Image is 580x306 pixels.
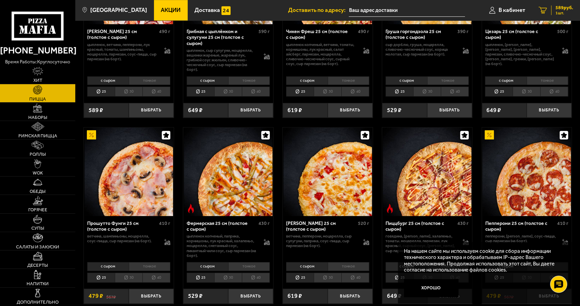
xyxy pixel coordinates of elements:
li: 40 [540,87,568,96]
span: WOK [33,171,43,175]
a: АкционныйПрошутто Фунги 25 см (толстое с сыром) [84,127,173,216]
img: Акционный [87,130,96,139]
li: 40 [142,273,170,282]
span: 649 ₽ [188,107,203,113]
span: 1 шт. [555,11,573,15]
span: 529 ₽ [188,293,203,299]
div: Грибная с цыплёнком и сулугуни 25 см (толстое с сыром) [187,29,257,46]
li: с сыром [286,262,327,271]
li: 25 [386,87,413,96]
p: ветчина, пепперони, моцарелла, сыр сулугуни, паприка, соус-пицца, сыр пармезан (на борт). [286,234,357,248]
span: 619 ₽ [287,293,302,299]
li: с сыром [187,262,228,271]
li: 25 [386,273,413,282]
span: 520 г [358,220,369,226]
li: 30 [115,273,142,282]
li: тонкое [129,262,170,271]
span: Обеды [30,189,46,194]
img: Фермерская 25 см (толстое с сыром) [184,127,272,216]
span: 490 г [358,29,369,34]
div: Прошутто Фунги 25 см (толстое с сыром) [87,220,157,232]
li: 25 [187,273,214,282]
div: Груша горгондзола 25 см (толстое с сыром) [386,29,456,40]
button: Выбрать [228,103,273,118]
span: [GEOGRAPHIC_DATA] [90,7,147,13]
span: Доставка [194,7,220,13]
p: сыр дорблю, груша, моцарелла, сливочно-чесночный соус, корица молотая, сыр пармезан (на борт). [386,42,456,57]
li: 30 [214,87,242,96]
p: цыпленок, сыр сулугуни, моцарелла, вешенки жареные, жареный лук, грибной соус Жюльен, сливочно-че... [187,48,257,72]
span: Супы [31,226,44,230]
p: цыпленок, ветчина, пепперони, лук красный, томаты, шампиньоны, моцарелла, пармезан, соус-пицца, с... [87,42,158,62]
s: 567 ₽ [106,293,116,299]
p: говядина, [PERSON_NAME], халапеньо, томаты, моцарелла, пармезан, лук красный, сырный соус, [PERSO... [386,234,456,253]
p: цыпленок копченый, паприка, корнишоны, лук красный, халапеньо, моцарелла, сметанный соус, пикантн... [187,234,257,258]
img: Прошутто Формаджио 25 см (толстое с сыром) [283,127,372,216]
li: 30 [513,87,540,96]
span: Салаты и закуски [16,245,59,249]
span: 589 руб. [555,5,573,10]
a: Острое блюдоФермерская 25 см (толстое с сыром) [183,127,273,216]
button: Выбрать [129,103,174,118]
img: Акционный [485,130,494,139]
span: 410 г [159,220,170,226]
span: 410 г [557,220,568,226]
button: Выбрать [228,289,273,303]
img: Острое блюдо [186,204,195,213]
div: [PERSON_NAME] 25 см (толстое с сыром) [286,220,356,232]
li: с сыром [386,76,427,85]
p: пепперони, [PERSON_NAME], соус-пицца, сыр пармезан (на борт). [485,234,556,243]
span: Пицца [29,97,46,101]
span: Хит [33,78,42,82]
li: 40 [341,273,369,282]
li: тонкое [228,76,270,85]
div: Пиццбург 25 см (толстое с сыром) [386,220,456,232]
li: с сыром [187,76,228,85]
button: Выбрать [328,103,373,118]
li: 40 [242,273,270,282]
span: 490 г [159,29,170,34]
img: 15daf4d41897b9f0e9f617042186c801.svg [221,6,231,15]
span: 649 ₽ [486,107,501,113]
span: 589 ₽ [89,107,103,113]
li: 30 [214,273,242,282]
button: Выбрать [427,103,472,118]
div: [PERSON_NAME] 25 см (толстое с сыром) [87,29,157,40]
span: 590 г [258,29,270,34]
img: Пиццбург 25 см (толстое с сыром) [383,127,471,216]
li: с сыром [87,262,128,271]
span: Горячее [28,208,47,212]
p: цыпленок копченый, ветчина, томаты, корнишоны, лук красный, салат айсберг, пармезан, моцарелла, с... [286,42,357,66]
div: Пепперони 25 см (толстое с сыром) [485,220,555,232]
li: тонкое [328,76,369,85]
li: 40 [242,87,270,96]
span: Десерты [27,263,48,267]
li: 25 [187,87,214,96]
p: ветчина, шампиньоны, моцарелла, соус-пицца, сыр пармезан (на борт). [87,234,158,243]
span: В кабинет [499,7,525,13]
p: На нашем сайте мы используем cookie для сбора информации технического характера и обрабатываем IP... [404,248,562,273]
li: 30 [413,87,441,96]
li: 25 [87,273,115,282]
li: с сыром [485,76,526,85]
span: 619 ₽ [287,107,302,113]
li: 40 [441,87,469,96]
button: Выбрать [527,103,571,118]
li: 30 [314,87,341,96]
a: АкционныйПепперони 25 см (толстое с сыром) [482,127,571,216]
span: Римская пицца [18,134,57,138]
button: Выбрать [129,289,174,303]
span: 430 г [258,220,270,226]
li: с сыром [286,76,327,85]
button: Хорошо [404,279,458,297]
span: 649 ₽ [387,293,402,299]
span: 500 г [557,29,568,34]
li: тонкое [129,76,170,85]
a: Острое блюдоПиццбург 25 см (толстое с сыром) [382,127,472,216]
span: 390 г [457,29,469,34]
span: 529 ₽ [387,107,402,113]
li: 25 [286,273,314,282]
li: с сыром [87,76,128,85]
img: Прошутто Фунги 25 см (толстое с сыром) [84,127,173,216]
